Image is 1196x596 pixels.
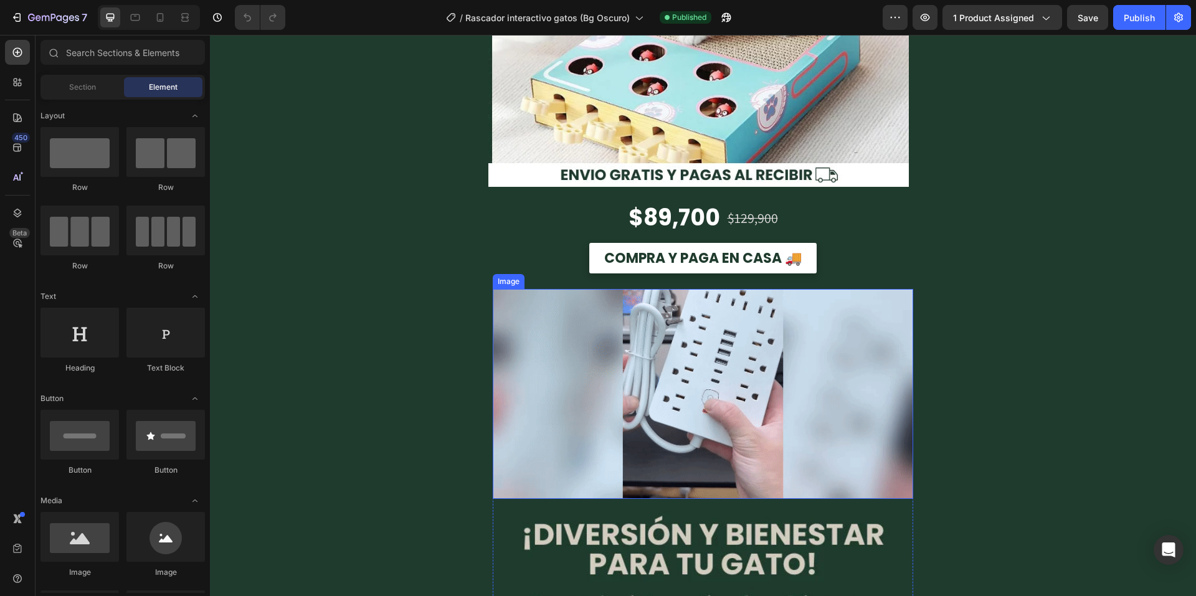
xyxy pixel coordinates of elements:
[1113,5,1165,30] button: Publish
[126,260,205,272] div: Row
[185,286,205,306] span: Toggle open
[40,40,205,65] input: Search Sections & Elements
[942,5,1062,30] button: 1 product assigned
[235,5,285,30] div: Undo/Redo
[40,362,119,374] div: Heading
[69,82,96,93] span: Section
[185,106,205,126] span: Toggle open
[40,260,119,272] div: Row
[1078,12,1098,23] span: Save
[40,291,56,302] span: Text
[516,173,569,194] div: $129,900
[185,491,205,511] span: Toggle open
[283,254,703,465] img: gempages_573089364809089939-439fa861-8cd1-40f6-a820-9ad25af8e5b9.gif
[417,168,511,199] div: $89,700
[40,495,62,506] span: Media
[1124,11,1155,24] div: Publish
[460,11,463,24] span: /
[40,393,64,404] span: Button
[5,5,93,30] button: 7
[379,208,607,239] a: COMPRA Y PAGA EN CASA 🚚
[210,35,1196,596] iframe: Design area
[126,465,205,476] div: Button
[40,110,65,121] span: Layout
[82,10,87,25] p: 7
[149,82,178,93] span: Element
[126,362,205,374] div: Text Block
[9,228,30,238] div: Beta
[40,182,119,193] div: Row
[12,133,30,143] div: 450
[953,11,1034,24] span: 1 product assigned
[126,567,205,578] div: Image
[394,213,592,234] p: COMPRA Y PAGA EN CASA 🚚
[126,182,205,193] div: Row
[185,389,205,409] span: Toggle open
[1154,535,1184,565] div: Open Intercom Messenger
[40,465,119,476] div: Button
[1067,5,1108,30] button: Save
[672,12,706,23] span: Published
[40,567,119,578] div: Image
[285,241,312,252] div: Image
[465,11,630,24] span: Rascador interactivo gatos (Bg Oscuro)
